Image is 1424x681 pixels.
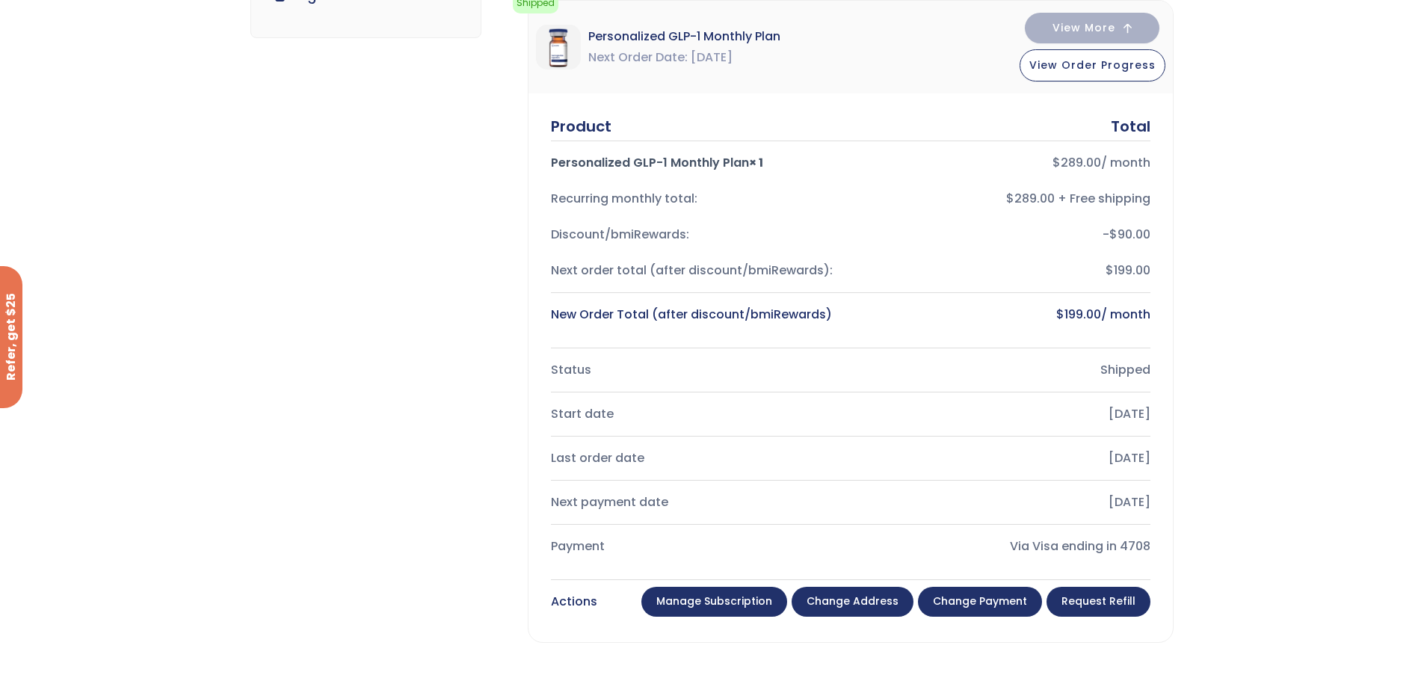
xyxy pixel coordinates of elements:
div: Start date [551,404,839,425]
div: Next order total (after discount/bmiRewards): [551,260,839,281]
div: Total [1111,116,1150,137]
button: View More [1025,13,1159,43]
div: [DATE] [863,492,1150,513]
div: Next payment date [551,492,839,513]
bdi: 289.00 [1052,154,1101,171]
span: View Order Progress [1029,58,1156,73]
bdi: 199.00 [1056,306,1101,323]
div: [DATE] [863,404,1150,425]
div: Last order date [551,448,839,469]
div: Discount/bmiRewards: [551,224,839,245]
div: Recurring monthly total: [551,188,839,209]
div: [DATE] [863,448,1150,469]
a: Change payment [918,587,1042,617]
div: / month [863,304,1150,325]
a: Change address [792,587,913,617]
a: Manage Subscription [641,587,787,617]
div: $289.00 + Free shipping [863,188,1150,209]
span: $ [1109,226,1118,243]
div: Payment [551,536,839,557]
div: Status [551,360,839,380]
span: $ [1052,154,1061,171]
div: / month [863,152,1150,173]
span: 90.00 [1109,226,1150,243]
div: - [863,224,1150,245]
button: View Order Progress [1020,49,1165,81]
div: Product [551,116,611,137]
strong: × 1 [749,154,763,171]
div: $199.00 [863,260,1150,281]
div: Via Visa ending in 4708 [863,536,1150,557]
a: Request Refill [1047,587,1150,617]
div: New Order Total (after discount/bmiRewards) [551,304,839,325]
span: $ [1056,306,1064,323]
div: Actions [551,591,597,612]
span: View More [1052,23,1115,33]
div: Personalized GLP-1 Monthly Plan [551,152,839,173]
span: [DATE] [691,47,733,68]
div: Shipped [863,360,1150,380]
span: Next Order Date [588,47,688,68]
span: Personalized GLP-1 Monthly Plan [588,26,780,47]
